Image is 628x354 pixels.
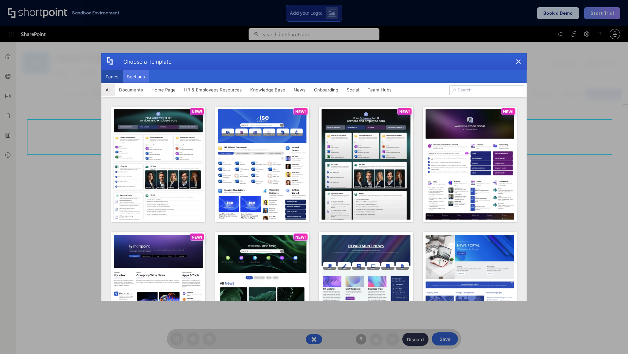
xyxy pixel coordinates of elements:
input: Search [449,85,524,95]
p: NEW! [295,109,306,114]
button: Documents [115,83,147,96]
p: NEW! [399,109,410,114]
p: NEW! [503,109,514,114]
button: HR & Employees Resources [180,83,246,96]
button: All [101,83,115,96]
p: NEW! [192,235,202,240]
p: NEW! [295,235,306,240]
div: Choose a Template [118,53,171,70]
button: News [289,83,310,96]
button: Onboarding [310,83,342,96]
div: template selector [101,53,527,301]
iframe: Chat Widget [595,323,628,354]
button: Social [342,83,363,96]
button: Home Page [147,83,180,96]
p: NEW! [192,109,202,114]
button: Knowledge Base [246,83,289,96]
button: Team Hubs [363,83,396,96]
button: Pages [101,70,123,83]
button: Sections [123,70,149,83]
